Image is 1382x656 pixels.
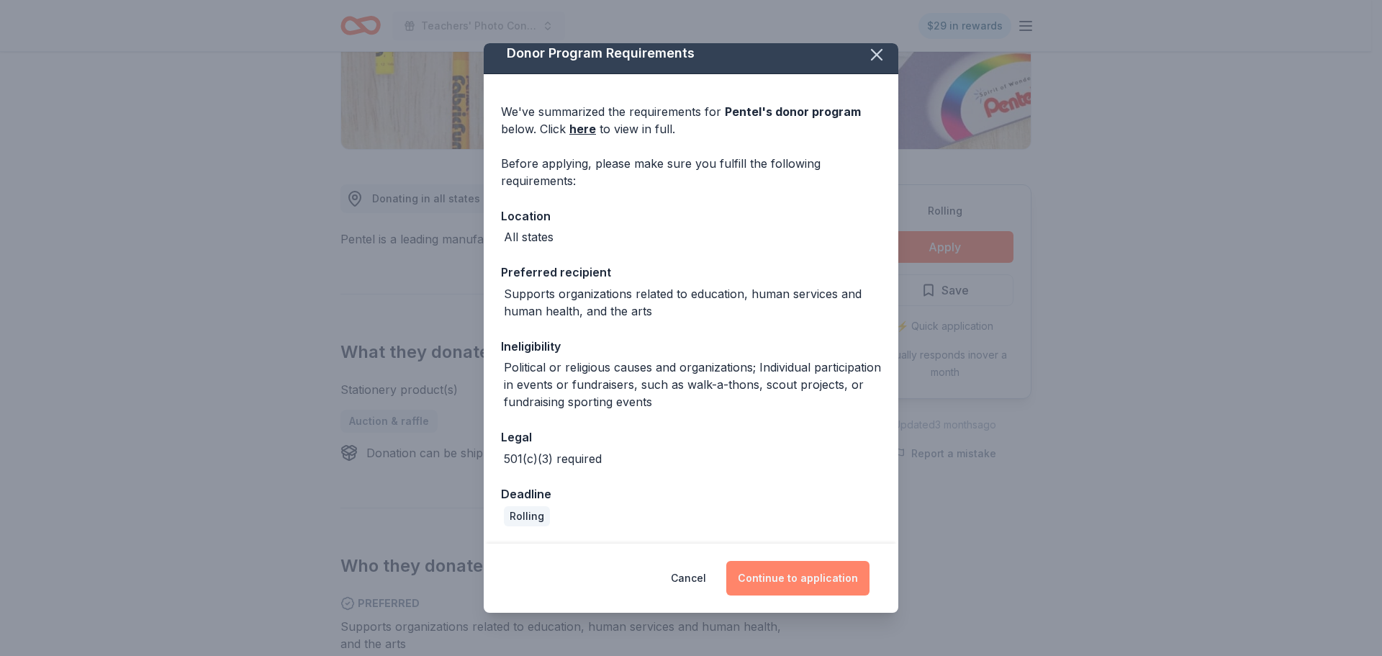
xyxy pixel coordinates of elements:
div: We've summarized the requirements for below. Click to view in full. [501,103,881,138]
button: Cancel [671,561,706,596]
div: All states [504,228,554,246]
button: Continue to application [726,561,870,596]
div: Supports organizations related to education, human services and human health, and the arts [504,285,881,320]
div: Deadline [501,485,881,503]
div: Location [501,207,881,225]
div: 501(c)(3) required [504,450,602,467]
div: Ineligibility [501,337,881,356]
div: Before applying, please make sure you fulfill the following requirements: [501,155,881,189]
span: Pentel 's donor program [725,104,861,119]
div: Legal [501,428,881,446]
a: here [569,120,596,138]
div: Preferred recipient [501,263,881,282]
div: Political or religious causes and organizations; Individual participation in events or fundraiser... [504,359,881,410]
div: Donor Program Requirements [484,33,898,74]
div: Rolling [504,506,550,526]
